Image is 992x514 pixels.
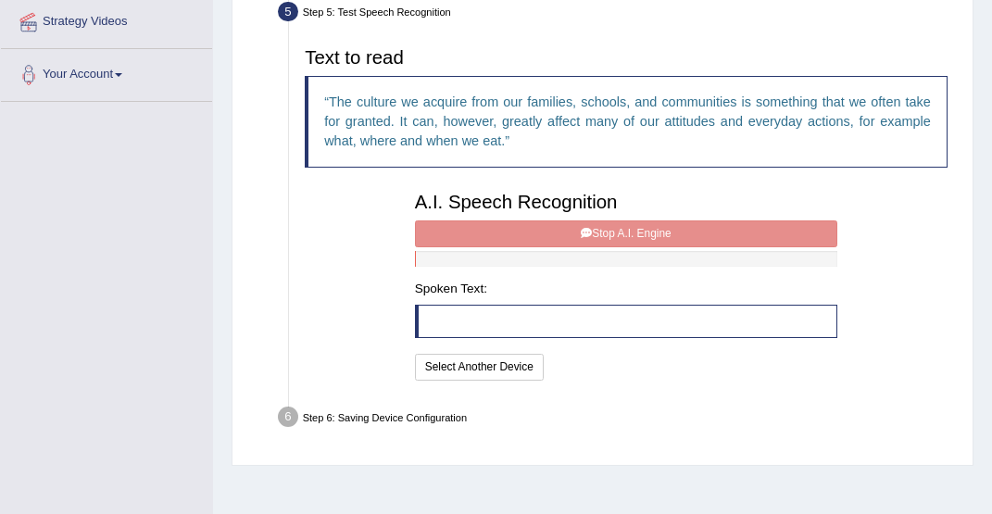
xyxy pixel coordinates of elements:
button: Select Another Device [415,354,544,381]
h3: A.I. Speech Recognition [415,192,838,212]
h3: Text to read [305,47,948,68]
h4: Spoken Text: [415,282,838,296]
div: Step 6: Saving Device Configuration [271,402,966,436]
a: Your Account [1,49,212,95]
q: The culture we acquire from our families, schools, and communities is something that we often tak... [324,94,931,149]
